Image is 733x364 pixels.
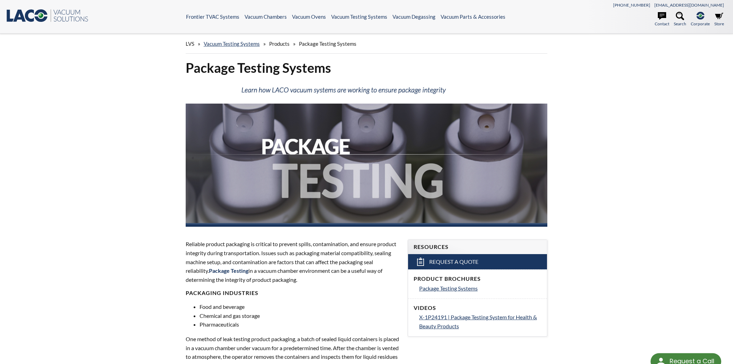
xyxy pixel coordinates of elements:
[186,41,194,47] span: LVS
[299,41,356,47] span: Package Testing Systems
[429,258,478,266] span: Request a Quote
[655,12,669,27] a: Contact
[414,243,541,251] h4: Resources
[419,285,478,292] span: Package Testing Systems
[419,284,541,293] a: Package Testing Systems
[674,12,686,27] a: Search
[414,275,541,283] h4: Product Brochures
[204,41,260,47] a: Vacuum Testing Systems
[441,14,505,20] a: Vacuum Parts & Accessories
[392,14,435,20] a: Vacuum Degassing
[186,82,547,227] img: Package Testing Systems Banner
[200,320,399,329] li: Pharmaceuticals
[331,14,387,20] a: Vacuum Testing Systems
[245,14,287,20] a: Vacuum Chambers
[414,304,541,312] h4: Videos
[714,12,724,27] a: Store
[269,41,290,47] span: Products
[613,2,650,8] a: [PHONE_NUMBER]
[292,14,326,20] a: Vacuum Ovens
[186,14,239,20] a: Frontier TVAC Systems
[209,267,248,274] strong: Package Testing
[654,2,724,8] a: [EMAIL_ADDRESS][DOMAIN_NAME]
[200,311,399,320] li: Chemical and gas storage
[186,59,547,76] h1: Package Testing Systems
[691,20,710,27] span: Corporate
[200,302,399,311] li: Food and beverage
[186,34,547,54] div: » » »
[186,289,258,296] strong: Packaging industries
[186,240,399,284] p: Reliable product packaging is critical to prevent spills, contamination, and ensure product integ...
[419,313,541,330] a: X-1P24191 | Package Testing System for Health & Beauty Products
[419,314,537,329] span: X-1P24191 | Package Testing System for Health & Beauty Products
[408,254,547,269] a: Request a Quote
